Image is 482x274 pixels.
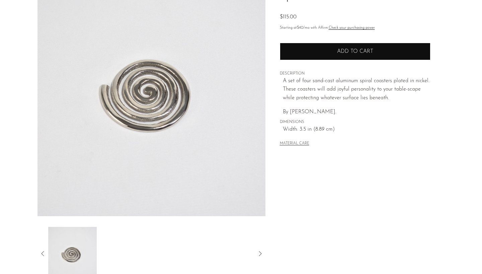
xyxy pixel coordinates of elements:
span: DESCRIPTION [280,71,430,77]
span: A set of four sand-cast aluminum spiral coasters plated in nickel. These coasters will add joyful... [283,78,429,101]
a: Check your purchasing power - Learn more about Affirm Financing (opens in modal) [329,26,375,30]
span: Add to cart [337,49,373,54]
p: Starting at /mo with Affirm. [280,25,430,31]
span: DIMENSIONS [280,119,430,125]
button: Add to cart [280,43,430,60]
button: MATERIAL CARE [280,141,309,146]
span: Width: 3.5 in (8.89 cm) [283,125,430,134]
span: $40 [297,26,303,30]
span: $115.00 [280,14,297,20]
span: By [PERSON_NAME]. [283,109,336,115]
